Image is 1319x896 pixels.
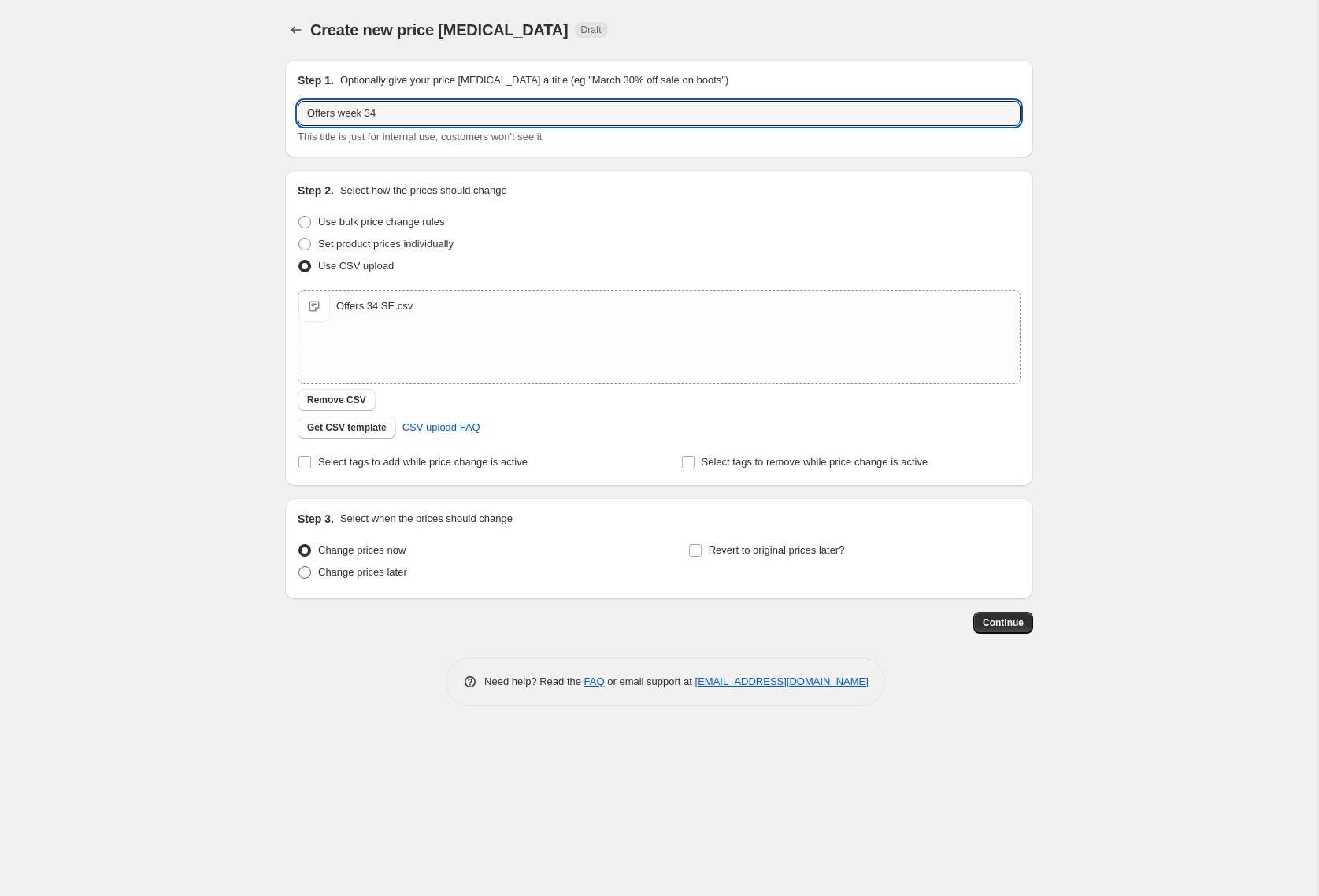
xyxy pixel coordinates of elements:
button: Get CSV template [298,417,396,439]
p: Optionally give your price [MEDICAL_DATA] a title (eg "March 30% off sale on boots") [340,72,728,88]
span: Revert to original prices later? [709,544,845,556]
input: 30% off holiday sale [298,101,1021,126]
span: or email support at [605,676,695,687]
span: Remove CSV [307,394,366,406]
span: Use bulk price change rules [318,216,444,228]
span: Change prices later [318,566,407,578]
a: [EMAIL_ADDRESS][DOMAIN_NAME] [695,676,869,687]
span: Need help? Read the [484,676,584,687]
span: CSV upload FAQ [402,420,480,435]
div: Offers 34 SE.csv [336,298,413,314]
h2: Step 2. [298,183,334,198]
span: Select tags to remove while price change is active [702,456,928,468]
span: Select tags to add while price change is active [318,456,528,468]
span: This title is just for internal use, customers won't see it [298,131,542,143]
a: FAQ [584,676,605,687]
button: Price change jobs [285,19,307,41]
span: Set product prices individually [318,238,454,250]
span: Draft [581,24,602,36]
h2: Step 3. [298,511,334,527]
span: Continue [983,616,1024,629]
button: Continue [973,612,1033,634]
span: Change prices now [318,544,406,556]
h2: Step 1. [298,72,334,88]
p: Select how the prices should change [340,183,507,198]
span: Create new price [MEDICAL_DATA] [310,21,569,39]
span: Use CSV upload [318,260,394,272]
button: Remove CSV [298,389,376,411]
span: Get CSV template [307,421,387,434]
a: CSV upload FAQ [393,415,490,440]
p: Select when the prices should change [340,511,513,527]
